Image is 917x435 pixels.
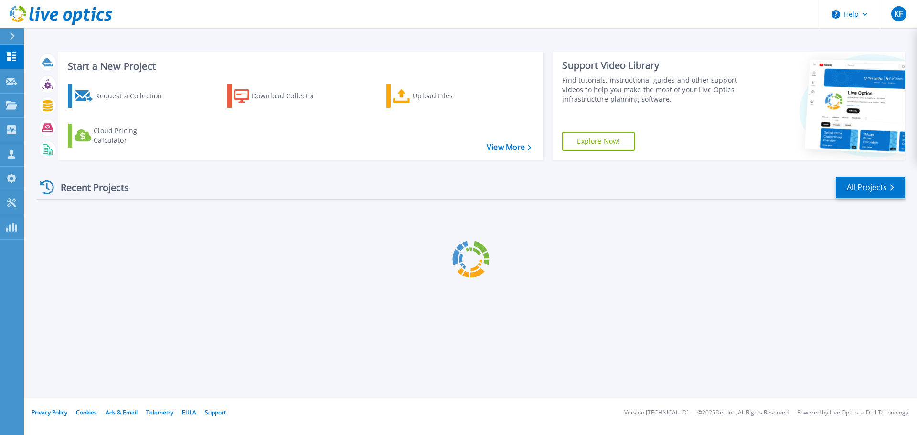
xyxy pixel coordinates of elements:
a: Privacy Policy [32,408,67,416]
a: Download Collector [227,84,334,108]
div: Request a Collection [95,86,171,106]
a: EULA [182,408,196,416]
div: Support Video Library [562,59,742,72]
a: Telemetry [146,408,173,416]
a: Support [205,408,226,416]
div: Upload Files [413,86,489,106]
div: Recent Projects [37,176,142,199]
a: Request a Collection [68,84,174,108]
a: Explore Now! [562,132,635,151]
li: Version: [TECHNICAL_ID] [624,410,689,416]
div: Find tutorials, instructional guides and other support videos to help you make the most of your L... [562,75,742,104]
h3: Start a New Project [68,61,531,72]
span: KF [894,10,903,18]
a: Upload Files [386,84,493,108]
a: Cloud Pricing Calculator [68,124,174,148]
div: Cloud Pricing Calculator [94,126,170,145]
a: Cookies [76,408,97,416]
a: View More [487,143,531,152]
a: Ads & Email [106,408,138,416]
div: Download Collector [252,86,328,106]
li: © 2025 Dell Inc. All Rights Reserved [697,410,789,416]
a: All Projects [836,177,905,198]
li: Powered by Live Optics, a Dell Technology [797,410,908,416]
